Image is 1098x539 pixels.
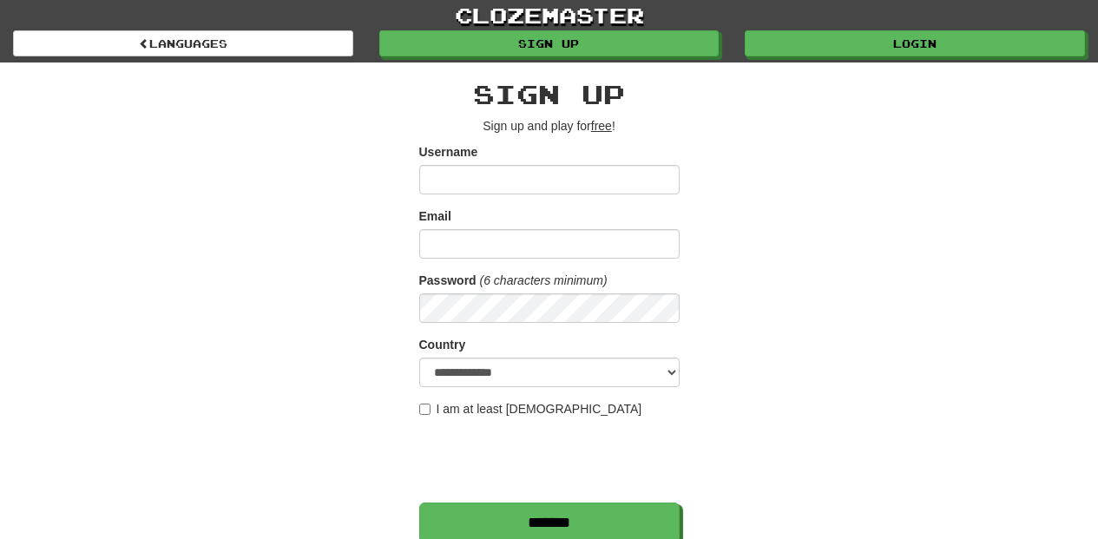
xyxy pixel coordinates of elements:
label: Password [419,272,477,289]
p: Sign up and play for ! [419,117,680,135]
label: Username [419,143,478,161]
label: I am at least [DEMOGRAPHIC_DATA] [419,400,642,417]
a: Sign up [379,30,720,56]
a: Languages [13,30,353,56]
h2: Sign up [419,80,680,108]
u: free [591,119,612,133]
a: Login [745,30,1085,56]
label: Country [419,336,466,353]
iframe: reCAPTCHA [419,426,683,494]
label: Email [419,207,451,225]
input: I am at least [DEMOGRAPHIC_DATA] [419,404,431,415]
em: (6 characters minimum) [480,273,608,287]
